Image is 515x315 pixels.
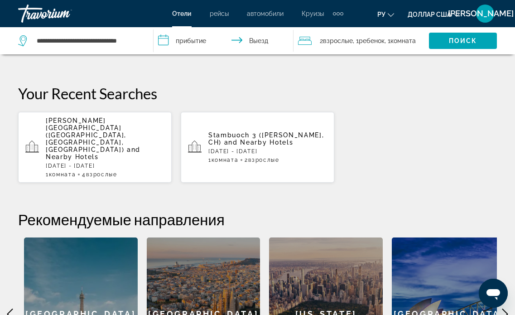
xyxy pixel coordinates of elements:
[302,10,324,17] a: Круизы
[377,11,385,18] font: ру
[18,2,109,25] a: Травориум
[82,171,117,178] span: 4
[245,157,279,163] span: 2
[408,11,451,18] font: доллар США
[385,37,390,44] font: , 1
[18,111,172,183] button: [PERSON_NAME][GEOGRAPHIC_DATA] ([GEOGRAPHIC_DATA], [GEOGRAPHIC_DATA], [GEOGRAPHIC_DATA]) and Near...
[320,37,323,44] font: 2
[18,210,497,228] h2: Рекомендуемые направления
[323,37,353,44] font: Взрослые
[479,279,508,308] iframe: Кнопка запуска окна обмена сообщениями
[172,10,192,17] a: Отели
[429,33,497,49] button: Поиск
[377,8,394,21] button: Изменить язык
[359,37,385,44] span: Ребенок
[408,8,460,21] button: Изменить валюту
[46,163,164,169] p: [DATE] - [DATE]
[248,157,279,163] span: Взрослые
[333,6,343,21] button: Дополнительные элементы навигации
[294,27,429,54] button: Travelers: 4 adults, 1 child
[353,34,385,47] span: , 1
[473,4,497,23] button: Меню пользователя
[46,146,140,160] span: and Nearby Hotels
[212,157,239,163] span: Комната
[46,117,126,153] span: [PERSON_NAME][GEOGRAPHIC_DATA] ([GEOGRAPHIC_DATA], [GEOGRAPHIC_DATA], [GEOGRAPHIC_DATA])
[49,171,76,178] span: Комната
[224,139,294,146] span: and Nearby Hotels
[154,27,294,54] button: Даты заезда и выезда
[449,37,477,44] font: Поиск
[208,131,324,146] span: Stambuoch 3 ([PERSON_NAME], CH)
[18,84,497,102] p: Your Recent Searches
[208,157,238,163] span: 1
[390,37,416,44] font: Комната
[86,171,117,178] span: Взрослые
[210,10,229,17] a: рейсы
[247,10,284,17] a: автомобили
[181,111,334,183] button: Stambuoch 3 ([PERSON_NAME], CH) and Nearby Hotels[DATE] - [DATE]1Комната2Взрослые
[208,148,327,155] p: [DATE] - [DATE]
[46,171,76,178] span: 1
